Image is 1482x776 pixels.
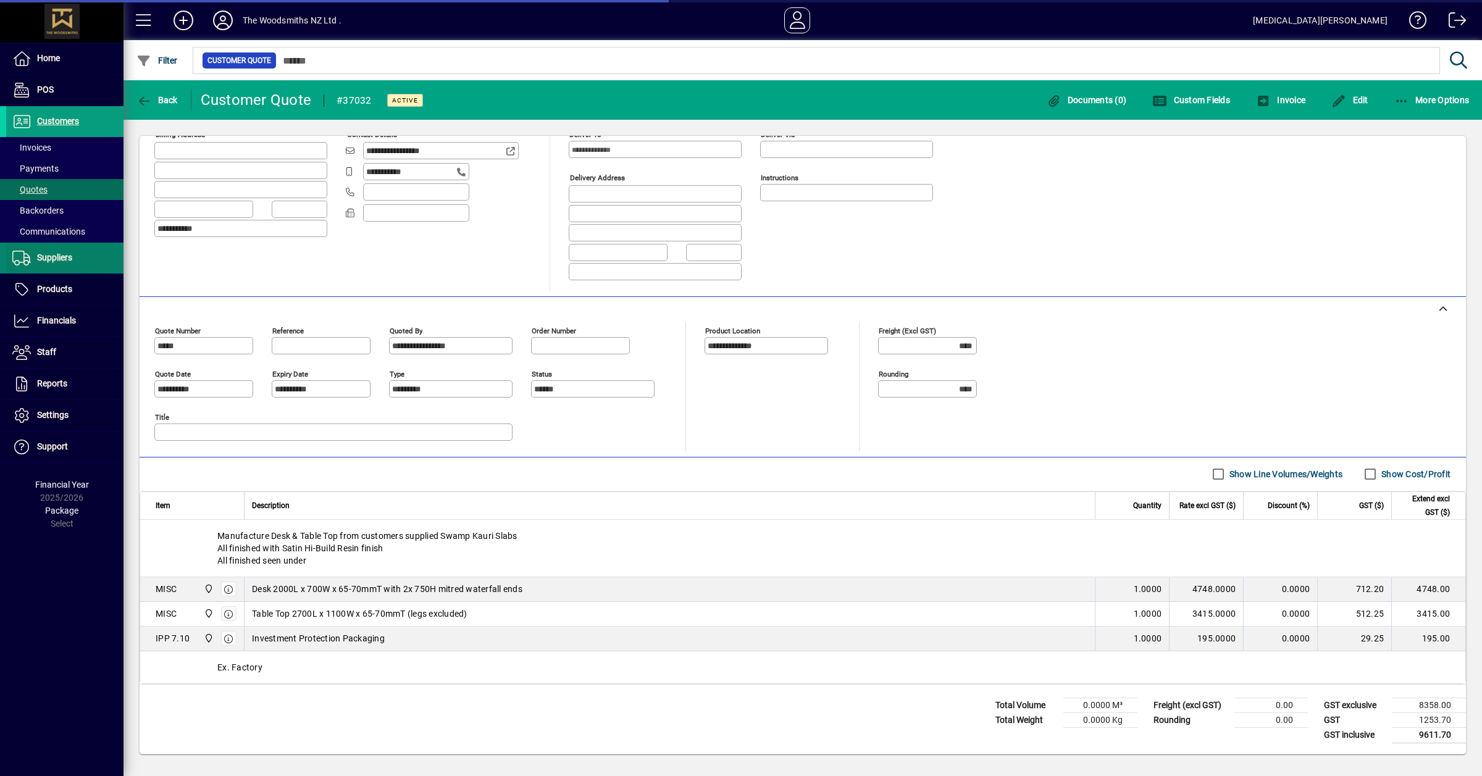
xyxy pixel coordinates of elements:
div: MISC [156,607,177,620]
td: GST [1318,712,1392,727]
span: Quotes [12,185,48,194]
span: Documents (0) [1046,95,1126,105]
span: Customers [37,116,79,126]
span: The Woodsmiths [201,632,215,645]
td: Total Volume [989,698,1063,712]
div: Customer Quote [201,90,312,110]
button: Custom Fields [1149,89,1233,111]
span: Package [45,506,78,515]
mat-label: Quoted by [390,326,422,335]
span: Products [37,284,72,294]
span: The Woodsmiths [201,607,215,620]
mat-label: Title [155,412,169,421]
mat-label: Order number [532,326,576,335]
td: GST inclusive [1318,727,1392,743]
span: Desk 2000L x 700W x 65-70mmT with 2x 750H mitred waterfall ends [252,583,522,595]
button: Add [164,9,203,31]
mat-label: Reference [272,326,304,335]
span: 1.0000 [1134,607,1162,620]
span: Quantity [1133,499,1162,512]
button: Edit [1328,89,1371,111]
div: IPP 7.10 [156,632,190,645]
a: Payments [6,158,124,179]
td: 512.25 [1317,602,1391,627]
span: The Woodsmiths [201,582,215,596]
a: Reports [6,369,124,399]
span: Edit [1331,95,1368,105]
td: 0.0000 [1243,602,1317,627]
td: 0.0000 Kg [1063,712,1137,727]
mat-label: Quote date [155,369,191,378]
td: 0.0000 [1243,577,1317,602]
button: Filter [133,49,181,72]
span: Description [252,499,290,512]
span: 1.0000 [1134,583,1162,595]
button: Documents (0) [1043,89,1129,111]
span: GST ($) [1359,499,1384,512]
div: [MEDICAL_DATA][PERSON_NAME] [1253,10,1388,30]
span: Customer Quote [207,54,271,67]
div: MISC [156,583,177,595]
div: The Woodsmiths NZ Ltd . [243,10,341,30]
mat-label: Freight (excl GST) [879,326,936,335]
td: 29.25 [1317,627,1391,651]
span: 1.0000 [1134,632,1162,645]
span: Invoice [1256,95,1305,105]
td: 1253.70 [1392,712,1466,727]
span: Financials [37,315,76,325]
mat-label: Expiry date [272,369,308,378]
button: Back [133,89,181,111]
a: Communications [6,221,124,242]
a: Quotes [6,179,124,200]
div: Manufacture Desk & Table Top from customers supplied Swamp Kauri Slabs All finished with Satin Hi... [140,520,1465,577]
td: 0.0000 M³ [1063,698,1137,712]
a: Products [6,274,124,305]
a: Invoices [6,137,124,158]
span: Investment Protection Packaging [252,632,385,645]
a: Backorders [6,200,124,221]
span: Settings [37,410,69,420]
span: Item [156,499,170,512]
span: Payments [12,164,59,173]
td: 4748.00 [1391,577,1465,602]
td: GST exclusive [1318,698,1392,712]
td: 0.0000 [1243,627,1317,651]
td: 8358.00 [1392,698,1466,712]
span: Custom Fields [1152,95,1230,105]
span: Communications [12,227,85,236]
span: Active [392,96,418,104]
td: 9611.70 [1392,727,1466,743]
a: Logout [1439,2,1467,43]
div: 3415.0000 [1177,607,1236,620]
mat-label: Instructions [761,173,798,182]
span: Discount (%) [1268,499,1310,512]
span: Financial Year [35,480,89,490]
a: Staff [6,337,124,368]
mat-label: Rounding [879,369,908,378]
a: Support [6,432,124,462]
td: Freight (excl GST) [1147,698,1234,712]
mat-label: Quote number [155,326,201,335]
label: Show Line Volumes/Weights [1227,468,1342,480]
a: Suppliers [6,243,124,273]
span: Home [37,53,60,63]
span: Staff [37,347,56,357]
span: Extend excl GST ($) [1399,492,1450,519]
td: Rounding [1147,712,1234,727]
a: POS [6,75,124,106]
span: Invoices [12,143,51,152]
span: POS [37,85,54,94]
td: 195.00 [1391,627,1465,651]
span: Back [136,95,178,105]
app-page-header-button: Back [124,89,191,111]
td: Total Weight [989,712,1063,727]
label: Show Cost/Profit [1379,468,1451,480]
mat-label: Type [390,369,404,378]
span: Suppliers [37,252,72,262]
span: Support [37,441,68,451]
a: Knowledge Base [1400,2,1427,43]
div: 195.0000 [1177,632,1236,645]
a: Settings [6,400,124,431]
button: More Options [1391,89,1473,111]
div: 4748.0000 [1177,583,1236,595]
